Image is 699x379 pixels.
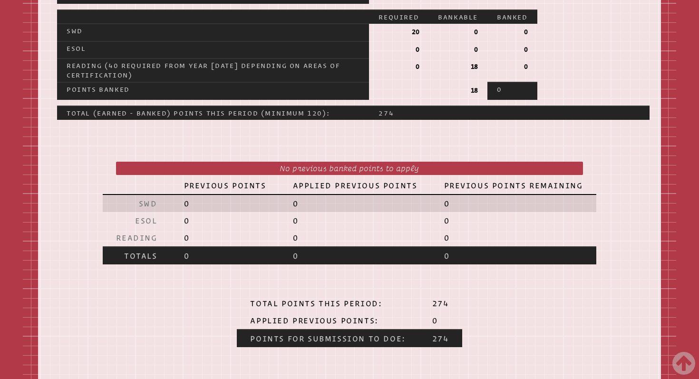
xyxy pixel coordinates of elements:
[438,12,478,22] p: Bankable
[184,216,266,225] p: 0
[438,45,478,55] p: 0
[497,62,528,72] p: 0
[497,85,528,94] p: 0
[444,199,583,208] p: 0
[293,181,417,190] p: Applied Previous Points
[438,28,478,37] p: 0
[379,45,419,55] p: 0
[497,12,528,22] p: Banked
[293,199,417,208] p: 0
[379,108,527,118] p: 274
[293,216,417,225] p: 0
[250,334,405,343] p: Points for Submission to DoE:
[497,28,528,37] p: 0
[116,233,157,243] p: Reading
[444,216,583,225] p: 0
[438,86,478,96] p: 18
[250,316,405,325] p: Applied Previous Points:
[432,316,449,325] p: 0
[67,61,359,80] p: Reading (40 required from year [DATE] depending on Areas of Certification)
[293,251,417,261] p: 0
[293,233,417,243] p: 0
[432,334,449,343] p: 274
[444,251,583,261] p: 0
[67,108,359,118] p: Total (Earned - Banked) Points this Period (minimum 120):
[116,216,157,225] p: ESOL
[438,62,478,72] p: 18
[432,299,449,308] p: 274
[497,45,528,55] p: 0
[250,299,405,308] p: Total Points this Period:
[67,26,359,36] p: SWD
[379,12,419,22] p: Required
[116,251,157,261] p: Totals
[67,85,359,94] p: Points Banked
[116,199,157,208] p: SWD
[379,28,419,37] p: 20
[184,181,266,190] p: Previous Points
[184,199,266,208] p: 0
[379,62,419,72] p: 0
[116,162,582,175] p: No previous banked points to apply
[444,233,583,243] p: 0
[184,233,266,243] p: 0
[67,44,359,53] p: ESOL
[184,251,266,261] p: 0
[444,181,583,190] p: Previous Points Remaining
